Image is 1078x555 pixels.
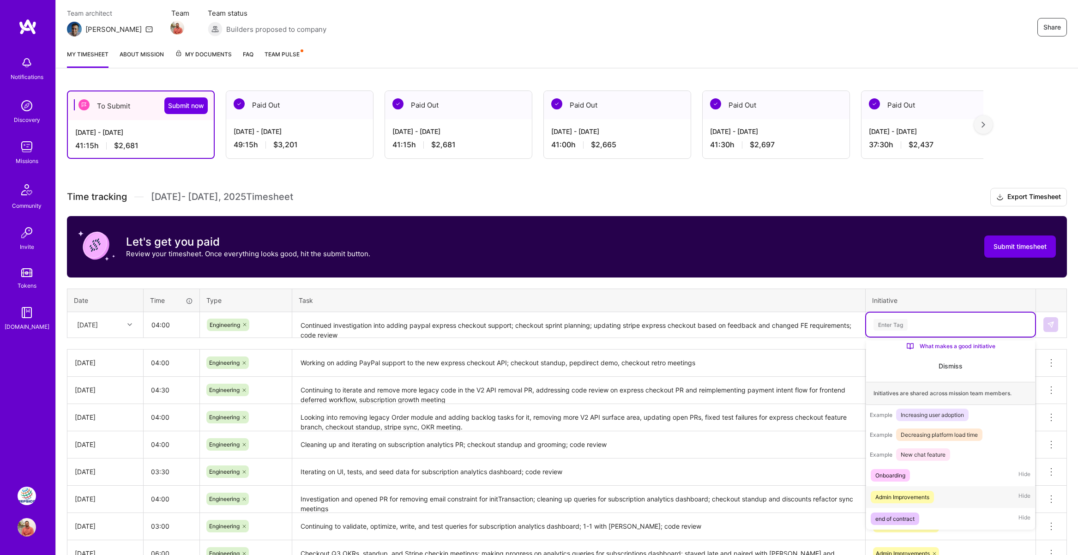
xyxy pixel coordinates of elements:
div: [DATE] - [DATE] [392,127,524,136]
img: bell [18,54,36,72]
div: [DATE] - [DATE] [551,127,683,136]
div: [DATE] [75,358,136,368]
input: HH:MM [144,313,199,337]
span: Engineering [209,359,240,366]
a: User Avatar [15,518,38,537]
a: Team Pulse [265,49,302,68]
div: Discovery [14,115,40,125]
input: HH:MM [144,378,199,402]
textarea: Continuing to validate, optimize, write, and test queries for subscription analytics dashboard; 1... [293,514,864,539]
span: $2,681 [431,140,456,150]
button: Dismiss [939,362,963,371]
div: Initiatives are shared across mission team members. [866,382,1035,405]
img: User Avatar [18,518,36,537]
span: $3,201 [273,140,298,150]
button: Export Timesheet [990,188,1067,206]
span: Team [171,8,189,18]
span: Hide [1018,469,1030,482]
textarea: Cleaning up and iterating on subscription analytics PR; checkout standup and grooming; code review [293,432,864,458]
div: Admin Improvements [875,492,929,502]
i: icon Download [996,193,1004,202]
span: Example [870,431,892,438]
div: 41:15 h [392,140,524,150]
div: 41:15 h [75,141,206,151]
a: FAQ [243,49,253,68]
div: [DATE] [75,467,136,477]
input: HH:MM [144,350,199,375]
textarea: Iterating on UI, tests, and seed data for subscription analytics dashboard; code review [293,459,864,485]
div: [PERSON_NAME] [85,24,142,34]
div: Paid Out [385,91,532,119]
th: Type [200,289,292,312]
img: Paid Out [869,98,880,109]
textarea: Continuing to iterate and remove more legacy code in the V2 API removal PR, addressing code revie... [293,378,864,403]
input: HH:MM [144,487,199,511]
span: Team status [208,8,326,18]
button: Submit now [164,97,208,114]
span: $2,697 [750,140,775,150]
input: HH:MM [144,405,199,429]
div: Paid Out [861,91,1008,119]
input: HH:MM [144,459,199,484]
span: [DATE] - [DATE] , 2025 Timesheet [151,191,293,203]
div: Initiative [872,296,1029,305]
h3: Let's get you paid [126,235,370,249]
div: Missions [16,156,38,166]
a: Team Member Avatar [171,20,183,36]
div: [DATE] - [DATE] [710,127,842,136]
img: To Submit [78,99,90,110]
img: Submit [1047,321,1054,328]
span: Submit now [168,101,204,110]
a: About Mission [120,49,164,68]
div: [DATE] [75,494,136,504]
div: [DATE] [75,521,136,531]
p: Review your timesheet. Once everything looks good, hit the submit button. [126,249,370,259]
div: Paid Out [703,91,849,119]
img: Paid Out [710,98,721,109]
textarea: Working on adding PayPal support to the new express checkout API; checkout standup, pepdirect dem... [293,350,864,376]
div: [DATE] - [DATE] [75,127,206,137]
div: 37:30 h [869,140,1001,150]
span: Engineering [210,321,240,328]
i: icon Chevron [127,322,132,327]
div: [DATE] [75,412,136,422]
span: Builders proposed to company [226,24,326,34]
img: guide book [18,303,36,322]
img: Builders proposed to company [208,22,223,36]
textarea: Looking into removing legacy Order module and adding backlog tasks for it, removing more V2 API s... [293,405,864,430]
span: $2,665 [591,140,616,150]
span: Engineering [209,468,240,475]
span: Decreasing platform load time [896,428,982,441]
div: 41:30 h [710,140,842,150]
img: Paid Out [392,98,403,109]
a: What makes a good initiative [877,342,1024,350]
div: Time [150,296,193,305]
img: Community [16,179,38,201]
span: Share [1043,23,1061,32]
span: Team architect [67,8,153,18]
span: Engineering [209,495,240,502]
input: HH:MM [144,514,199,538]
span: $2,437 [909,140,933,150]
img: coin [78,227,115,264]
a: My timesheet [67,49,108,68]
div: [DATE] - [DATE] [234,127,366,136]
textarea: Investigation and opened PR for removing email constraint for initTransaction; cleaning up querie... [293,487,864,512]
img: teamwork [18,138,36,156]
img: Paid Out [551,98,562,109]
textarea: Continued investigation into adding paypal express checkout support; checkout sprint planning; up... [293,313,864,338]
th: Date [67,289,144,312]
span: New chat feature [896,448,950,461]
span: Engineering [209,441,240,448]
span: Submit timesheet [994,242,1047,251]
div: 41:00 h [551,140,683,150]
div: Paid Out [226,91,373,119]
span: Time tracking [67,191,127,203]
i: icon Mail [145,25,153,33]
div: Invite [20,242,34,252]
img: Invite [18,223,36,242]
div: end of contract [875,514,915,524]
span: My Documents [175,49,232,60]
span: $2,681 [114,141,139,151]
img: right [982,121,985,128]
